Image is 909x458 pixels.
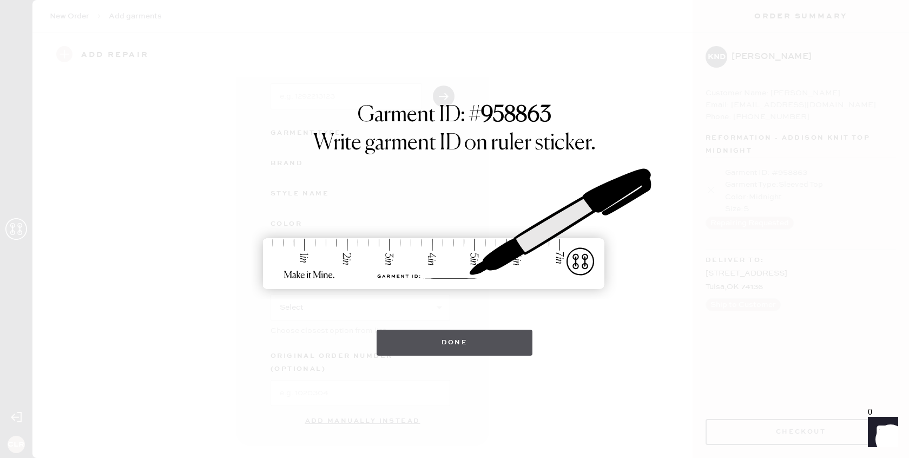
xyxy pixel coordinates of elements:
img: ruler-sticker-sharpie.svg [252,140,657,319]
h1: Garment ID: # [358,102,551,130]
button: Done [377,330,533,356]
strong: 958863 [481,104,551,126]
h1: Write garment ID on ruler sticker. [313,130,596,156]
iframe: Front Chat [858,409,904,456]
